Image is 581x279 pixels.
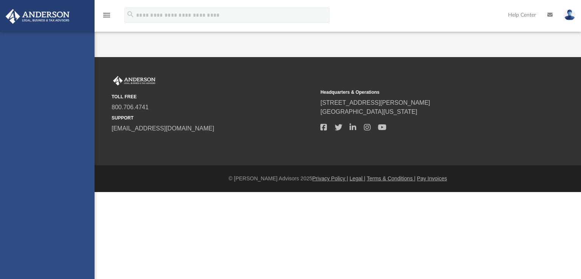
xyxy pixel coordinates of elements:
[350,175,365,181] a: Legal |
[112,76,157,86] img: Anderson Advisors Platinum Portal
[312,175,348,181] a: Privacy Policy |
[112,93,315,100] small: TOLL FREE
[112,115,315,121] small: SUPPORT
[320,108,417,115] a: [GEOGRAPHIC_DATA][US_STATE]
[3,9,72,24] img: Anderson Advisors Platinum Portal
[367,175,416,181] a: Terms & Conditions |
[102,11,111,20] i: menu
[320,99,430,106] a: [STREET_ADDRESS][PERSON_NAME]
[102,14,111,20] a: menu
[417,175,447,181] a: Pay Invoices
[320,89,524,96] small: Headquarters & Operations
[112,125,214,132] a: [EMAIL_ADDRESS][DOMAIN_NAME]
[95,175,581,183] div: © [PERSON_NAME] Advisors 2025
[564,9,575,20] img: User Pic
[112,104,149,110] a: 800.706.4741
[126,10,135,19] i: search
